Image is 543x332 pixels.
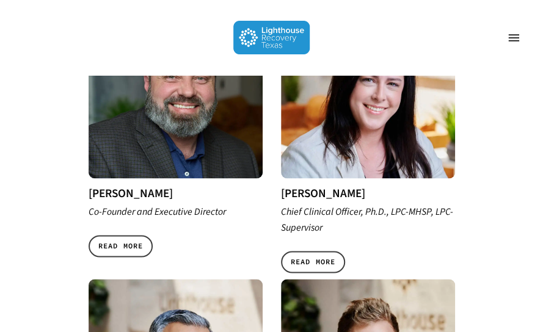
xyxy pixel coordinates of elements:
[233,21,310,54] img: Lighthouse Recovery Texas
[281,205,453,234] em: Chief Clinical Officer, Ph.D., LPC-MHSP, LPC-Supervisor
[281,251,346,273] a: READ MORE
[281,187,455,200] h3: [PERSON_NAME]
[89,187,263,200] h3: [PERSON_NAME]
[291,256,336,268] span: READ MORE
[89,235,153,257] a: READ MORE
[501,32,526,44] a: Navigation Menu
[98,240,144,252] span: READ MORE
[89,205,226,218] em: Co-Founder and Executive Director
